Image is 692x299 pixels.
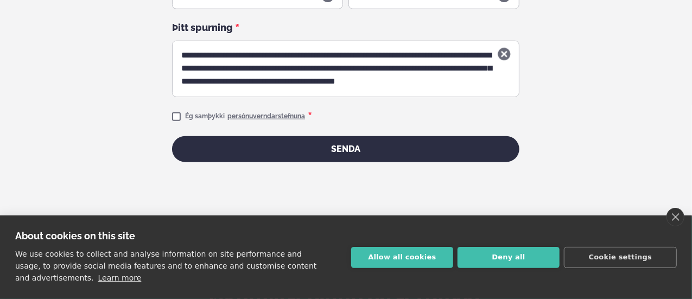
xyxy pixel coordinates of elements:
[172,22,519,35] div: Þitt spurning
[172,136,519,162] button: Senda
[458,247,560,268] button: Deny all
[351,247,453,268] button: Allow all cookies
[227,112,305,121] a: persónuverndarstefnuna
[666,208,684,226] a: close
[564,247,677,268] button: Cookie settings
[15,250,316,282] p: We use cookies to collect and analyse information on site performance and usage, to provide socia...
[185,110,312,123] div: Ég samþykki
[15,230,135,241] strong: About cookies on this site
[98,273,142,282] a: Learn more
